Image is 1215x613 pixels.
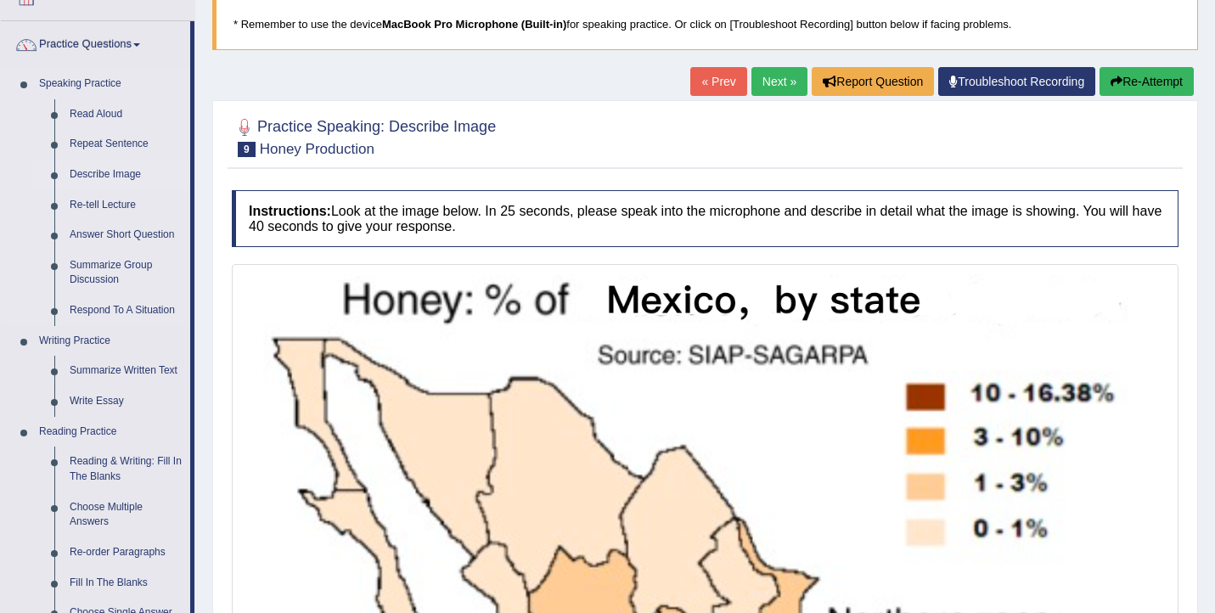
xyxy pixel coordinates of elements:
button: Re-Attempt [1100,67,1194,96]
h2: Practice Speaking: Describe Image [232,115,496,157]
a: Re-tell Lecture [62,190,190,221]
a: Fill In The Blanks [62,568,190,599]
small: Honey Production [260,141,374,157]
h4: Look at the image below. In 25 seconds, please speak into the microphone and describe in detail w... [232,190,1178,247]
a: « Prev [690,67,746,96]
button: Report Question [812,67,934,96]
a: Practice Questions [1,21,190,64]
a: Write Essay [62,386,190,417]
span: 9 [238,142,256,157]
a: Describe Image [62,160,190,190]
a: Summarize Group Discussion [62,250,190,295]
a: Next » [751,67,807,96]
a: Respond To A Situation [62,295,190,326]
b: Instructions: [249,204,331,218]
a: Speaking Practice [31,69,190,99]
a: Re-order Paragraphs [62,537,190,568]
a: Writing Practice [31,326,190,357]
a: Choose Multiple Answers [62,492,190,537]
a: Troubleshoot Recording [938,67,1095,96]
a: Repeat Sentence [62,129,190,160]
b: MacBook Pro Microphone (Built-in) [382,18,566,31]
a: Answer Short Question [62,220,190,250]
a: Summarize Written Text [62,356,190,386]
a: Reading & Writing: Fill In The Blanks [62,447,190,492]
a: Reading Practice [31,417,190,447]
a: Read Aloud [62,99,190,130]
